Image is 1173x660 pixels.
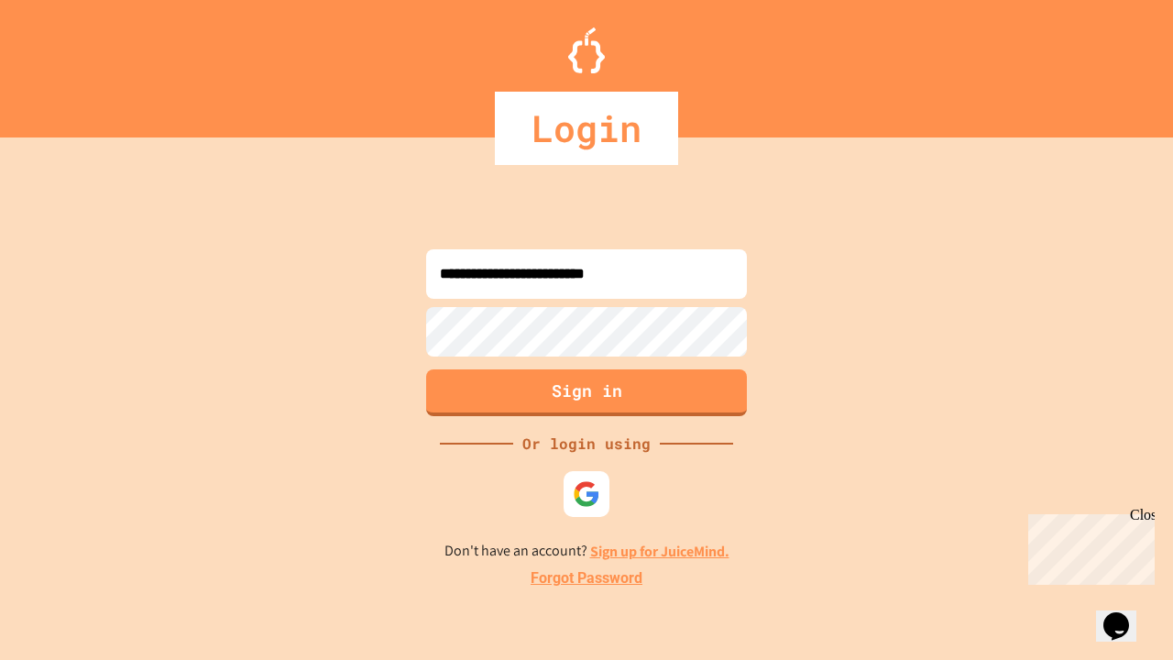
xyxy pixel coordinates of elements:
img: Logo.svg [568,27,605,73]
div: Chat with us now!Close [7,7,126,116]
iframe: chat widget [1021,507,1155,585]
a: Forgot Password [531,567,642,589]
button: Sign in [426,369,747,416]
p: Don't have an account? [444,540,729,563]
div: Or login using [513,433,660,455]
a: Sign up for JuiceMind. [590,542,729,561]
img: google-icon.svg [573,480,600,508]
div: Login [495,92,678,165]
iframe: chat widget [1096,587,1155,642]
